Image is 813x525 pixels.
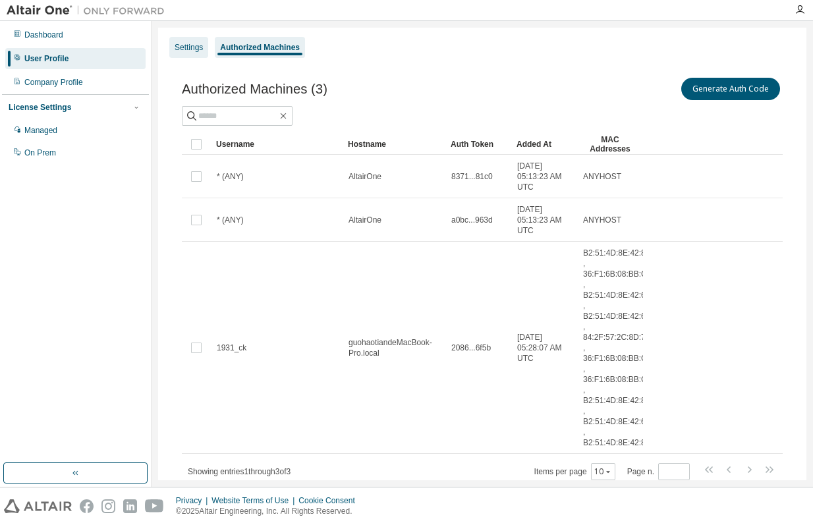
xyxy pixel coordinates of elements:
div: User Profile [24,53,69,64]
span: Showing entries 1 through 3 of 3 [188,467,291,476]
div: Added At [517,134,572,155]
img: altair_logo.svg [4,499,72,513]
div: Auth Token [451,134,506,155]
span: B2:51:4D:8E:42:85 , 36:F1:6B:08:BB:C8 , B2:51:4D:8E:42:63 , B2:51:4D:8E:42:64 , 84:2F:57:2C:8D:7F... [583,248,651,448]
p: © 2025 Altair Engineering, Inc. All Rights Reserved. [176,506,363,517]
div: Website Terms of Use [211,495,298,506]
div: Company Profile [24,77,83,88]
span: guohaotiandeMacBook-Pro.local [349,337,439,358]
span: Page n. [627,463,690,480]
span: ANYHOST [583,171,621,182]
span: a0bc...963d [451,215,493,225]
img: facebook.svg [80,499,94,513]
div: Username [216,134,337,155]
div: Managed [24,125,57,136]
div: On Prem [24,148,56,158]
div: License Settings [9,102,71,113]
span: [DATE] 05:13:23 AM UTC [517,204,571,236]
span: ANYHOST [583,215,621,225]
span: [DATE] 05:13:23 AM UTC [517,161,571,192]
img: Altair One [7,4,171,17]
span: [DATE] 05:28:07 AM UTC [517,332,571,364]
img: youtube.svg [145,499,164,513]
span: * (ANY) [217,215,244,225]
button: 10 [594,466,612,477]
span: 1931_ck [217,343,246,353]
button: Generate Auth Code [681,78,780,100]
span: 8371...81c0 [451,171,493,182]
div: Dashboard [24,30,63,40]
span: Authorized Machines (3) [182,82,327,97]
span: AltairOne [349,215,381,225]
span: AltairOne [349,171,381,182]
div: Authorized Machines [220,42,300,53]
span: Items per page [534,463,615,480]
div: Settings [175,42,203,53]
img: linkedin.svg [123,499,137,513]
img: instagram.svg [101,499,115,513]
div: Hostname [348,134,440,155]
span: * (ANY) [217,171,244,182]
div: Privacy [176,495,211,506]
div: Cookie Consent [298,495,362,506]
div: MAC Addresses [582,134,638,155]
span: 2086...6f5b [451,343,491,353]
